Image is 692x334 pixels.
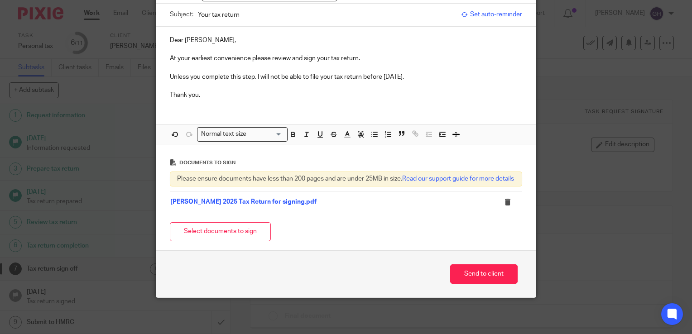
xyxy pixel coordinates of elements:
input: Search for option [250,129,282,139]
div: Please ensure documents have less than 200 pages and are under 25MB in size. [170,172,522,186]
a: Read our support guide for more details [402,176,514,182]
span: Normal text size [199,129,249,139]
p: Unless you complete this step, I will not be able to file your tax return before [DATE]. [170,72,522,81]
button: Send to client [450,264,518,284]
p: Thank you. [170,91,522,100]
span: Documents to sign [179,160,235,165]
div: Search for option [197,127,288,141]
a: [PERSON_NAME] 2025 Tax Return for signing.pdf [170,199,317,205]
button: Select documents to sign [170,222,271,242]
